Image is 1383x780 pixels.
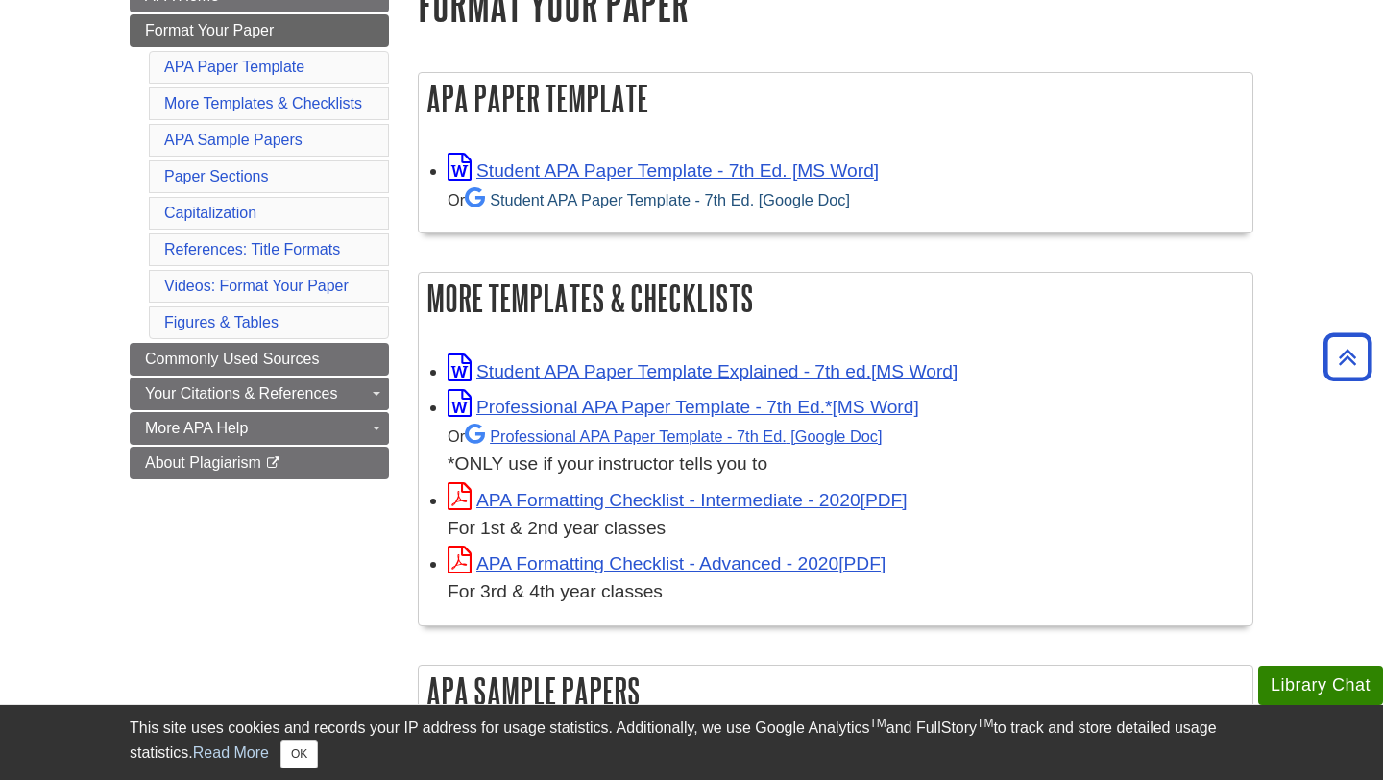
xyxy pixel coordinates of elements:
[164,95,362,111] a: More Templates & Checklists
[145,454,261,471] span: About Plagiarism
[145,351,319,367] span: Commonly Used Sources
[448,422,1243,478] div: *ONLY use if your instructor tells you to
[448,397,919,417] a: Link opens in new window
[1258,666,1383,705] button: Library Chat
[193,744,269,761] a: Read More
[280,740,318,768] button: Close
[465,191,850,208] a: Student APA Paper Template - 7th Ed. [Google Doc]
[448,578,1243,606] div: For 3rd & 4th year classes
[164,314,279,330] a: Figures & Tables
[130,378,389,410] a: Your Citations & References
[130,14,389,47] a: Format Your Paper
[164,168,269,184] a: Paper Sections
[977,717,993,730] sup: TM
[448,361,958,381] a: Link opens in new window
[419,666,1252,717] h2: APA Sample Papers
[164,59,304,75] a: APA Paper Template
[1317,344,1378,370] a: Back to Top
[448,553,886,573] a: Link opens in new window
[130,447,389,479] a: About Plagiarism
[869,717,886,730] sup: TM
[419,73,1252,124] h2: APA Paper Template
[448,191,850,208] small: Or
[448,490,908,510] a: Link opens in new window
[130,717,1253,768] div: This site uses cookies and records your IP address for usage statistics. Additionally, we use Goo...
[164,241,340,257] a: References: Title Formats
[145,385,337,402] span: Your Citations & References
[130,343,389,376] a: Commonly Used Sources
[419,273,1252,324] h2: More Templates & Checklists
[130,412,389,445] a: More APA Help
[448,515,1243,543] div: For 1st & 2nd year classes
[265,457,281,470] i: This link opens in a new window
[164,278,349,294] a: Videos: Format Your Paper
[145,420,248,436] span: More APA Help
[448,427,882,445] small: Or
[448,160,879,181] a: Link opens in new window
[164,132,303,148] a: APA Sample Papers
[145,22,274,38] span: Format Your Paper
[465,427,882,445] a: Professional APA Paper Template - 7th Ed.
[164,205,256,221] a: Capitalization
